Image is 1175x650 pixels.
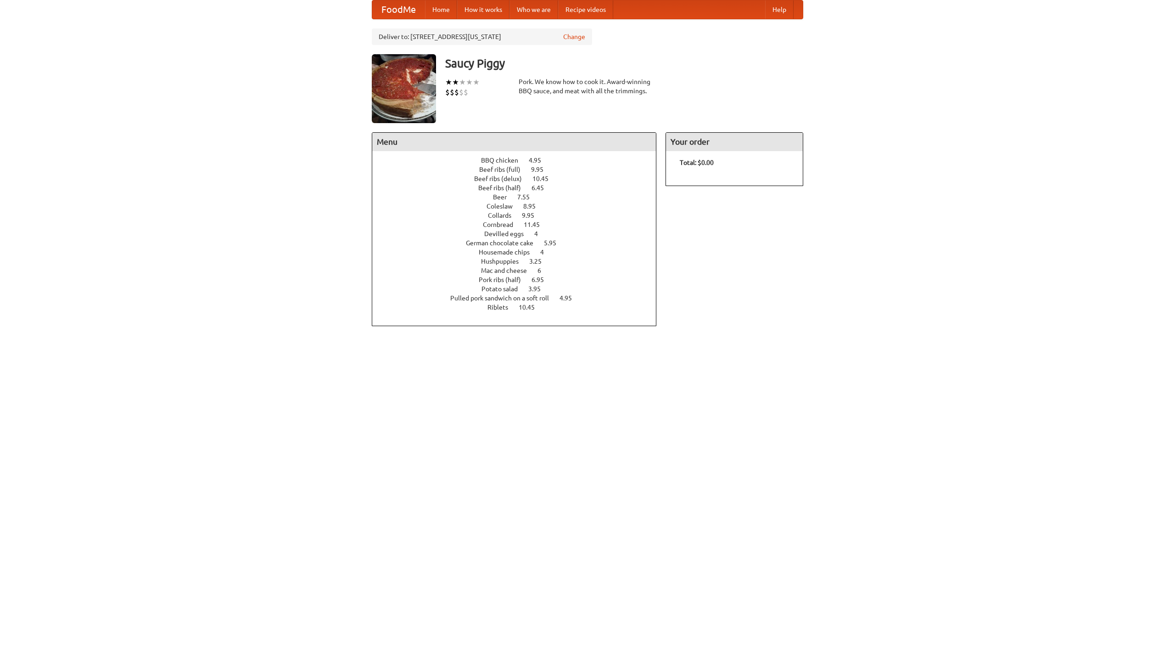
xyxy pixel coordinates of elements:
span: Collards [488,212,520,219]
b: Total: $0.00 [680,159,714,166]
li: ★ [452,77,459,87]
a: Beef ribs (full) 9.95 [479,166,560,173]
span: 8.95 [523,203,545,210]
a: Potato salad 3.95 [481,285,558,293]
a: Home [425,0,457,19]
a: Cornbread 11.45 [483,221,557,228]
span: 4 [540,249,553,256]
li: ★ [466,77,473,87]
span: Hushpuppies [481,258,528,265]
span: 11.45 [524,221,549,228]
span: 6 [537,267,550,274]
h3: Saucy Piggy [445,54,803,73]
li: $ [459,87,464,97]
a: German chocolate cake 5.95 [466,239,573,247]
li: $ [464,87,468,97]
a: Help [765,0,794,19]
span: Beer [493,193,516,201]
h4: Menu [372,133,656,151]
span: 4.95 [529,157,550,164]
span: Housemade chips [479,249,539,256]
span: 3.95 [528,285,550,293]
span: Cornbread [483,221,522,228]
span: Beef ribs (half) [478,184,530,192]
span: Devilled eggs [484,230,533,237]
span: Pork ribs (half) [479,276,530,283]
span: 4.95 [560,294,581,302]
span: 9.95 [522,212,543,219]
a: Beef ribs (delux) 10.45 [474,175,565,182]
a: Mac and cheese 6 [481,267,558,274]
li: $ [445,87,450,97]
a: Pork ribs (half) 6.95 [479,276,561,283]
a: Pulled pork sandwich on a soft roll 4.95 [450,294,589,302]
span: 6.95 [532,276,553,283]
span: 10.45 [532,175,558,182]
img: angular.jpg [372,54,436,123]
span: German chocolate cake [466,239,543,247]
span: 3.25 [529,258,551,265]
a: Recipe videos [558,0,613,19]
li: $ [450,87,454,97]
span: Pulled pork sandwich on a soft roll [450,294,558,302]
h4: Your order [666,133,803,151]
a: Collards 9.95 [488,212,551,219]
span: Riblets [487,304,517,311]
a: Who we are [509,0,558,19]
a: Hushpuppies 3.25 [481,258,559,265]
span: BBQ chicken [481,157,527,164]
li: ★ [473,77,480,87]
a: BBQ chicken 4.95 [481,157,558,164]
span: Beef ribs (full) [479,166,530,173]
span: 5.95 [544,239,565,247]
div: Pork. We know how to cook it. Award-winning BBQ sauce, and meat with all the trimmings. [519,77,656,96]
a: FoodMe [372,0,425,19]
span: Coleslaw [487,203,522,210]
a: Coleslaw 8.95 [487,203,553,210]
a: Change [563,32,585,41]
a: Housemade chips 4 [479,249,561,256]
a: Beef ribs (half) 6.45 [478,184,561,192]
span: 6.45 [532,184,553,192]
a: Beer 7.55 [493,193,547,201]
span: 4 [534,230,547,237]
li: $ [454,87,459,97]
span: 7.55 [517,193,539,201]
li: ★ [459,77,466,87]
span: 9.95 [531,166,553,173]
span: 10.45 [519,304,544,311]
span: Beef ribs (delux) [474,175,531,182]
li: ★ [445,77,452,87]
span: Mac and cheese [481,267,536,274]
span: Potato salad [481,285,527,293]
a: Riblets 10.45 [487,304,552,311]
div: Deliver to: [STREET_ADDRESS][US_STATE] [372,28,592,45]
a: Devilled eggs 4 [484,230,555,237]
a: How it works [457,0,509,19]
